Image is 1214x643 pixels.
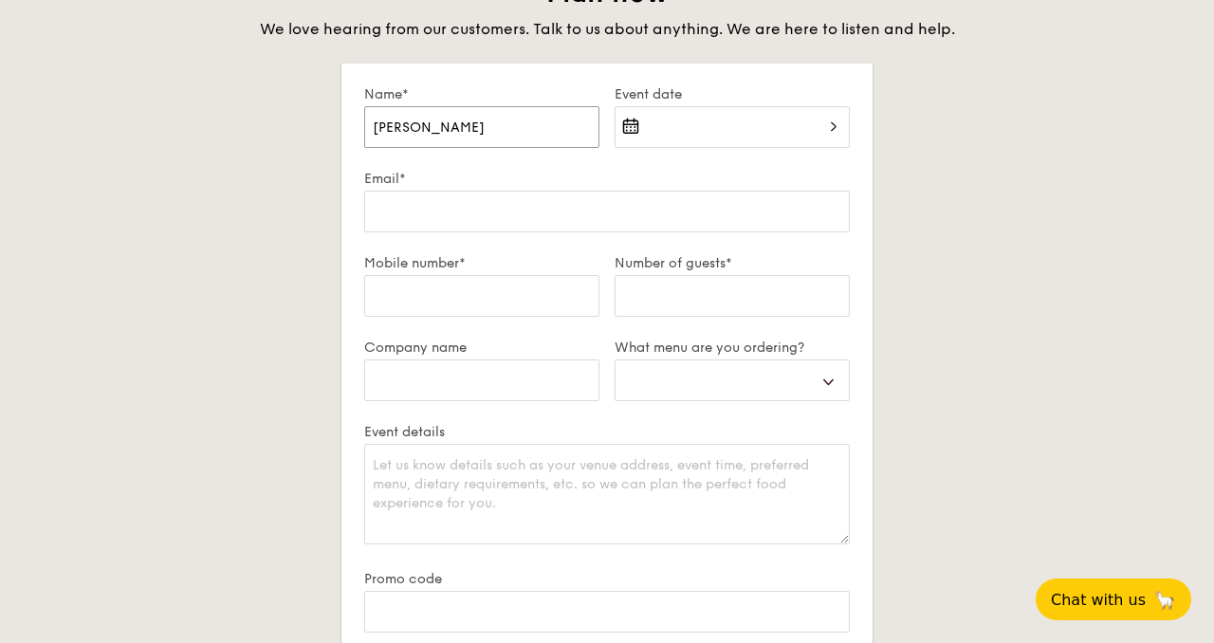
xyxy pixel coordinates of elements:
[364,171,850,187] label: Email*
[1051,591,1146,609] span: Chat with us
[1036,579,1191,620] button: Chat with us🦙
[364,571,850,587] label: Promo code
[615,86,850,102] label: Event date
[615,255,850,271] label: Number of guests*
[1153,589,1176,611] span: 🦙
[364,444,850,544] textarea: Let us know details such as your venue address, event time, preferred menu, dietary requirements,...
[364,340,599,356] label: Company name
[615,340,850,356] label: What menu are you ordering?
[260,20,955,38] span: We love hearing from our customers. Talk to us about anything. We are here to listen and help.
[364,86,599,102] label: Name*
[364,255,599,271] label: Mobile number*
[364,424,850,440] label: Event details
